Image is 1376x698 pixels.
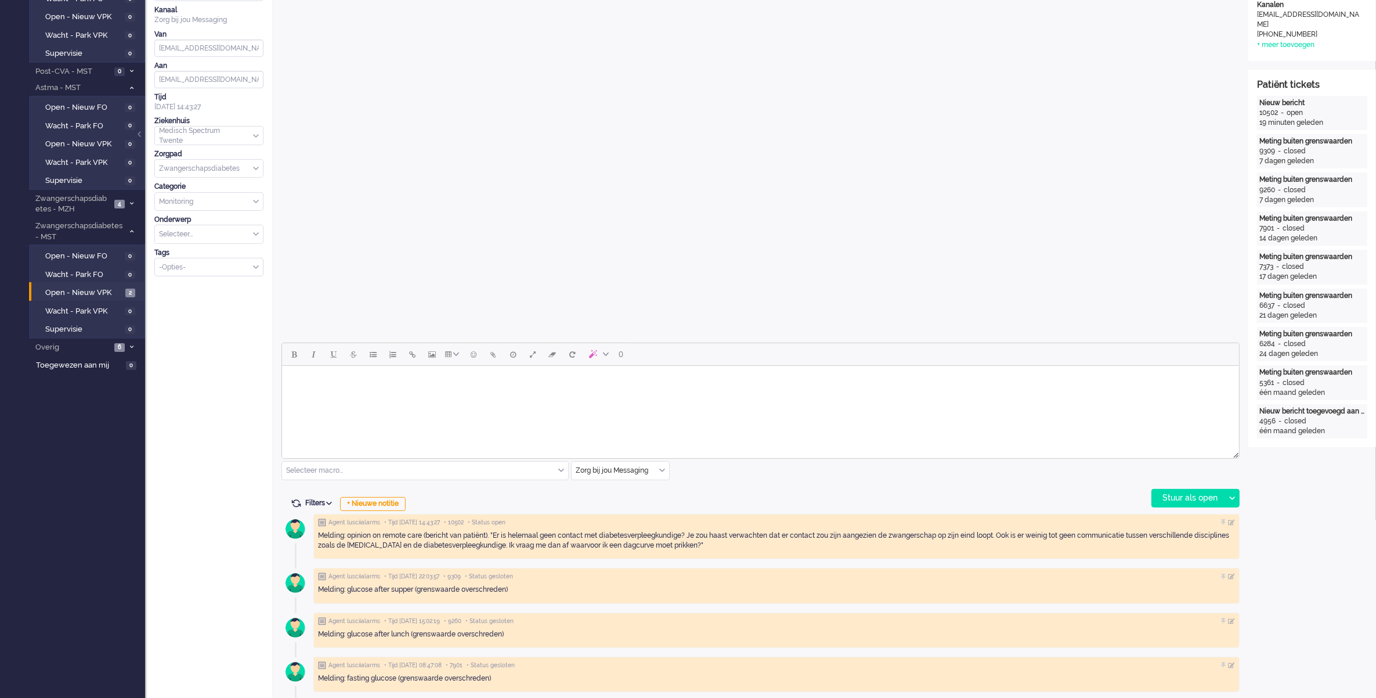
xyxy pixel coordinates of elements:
[363,344,383,364] button: Bullet list
[1278,108,1287,118] div: -
[1257,78,1367,92] div: Patiënt tickets
[1283,224,1305,233] div: closed
[1259,378,1274,388] div: 5361
[154,92,263,102] div: Tijd
[284,344,304,364] button: Bold
[154,182,263,192] div: Categorie
[1259,108,1278,118] div: 10502
[523,344,543,364] button: Fullscreen
[34,28,144,41] a: Wacht - Park VPK 0
[45,287,122,298] span: Open - Nieuw VPK
[125,31,135,40] span: 0
[1273,262,1282,272] div: -
[281,657,310,686] img: avatar
[582,344,613,364] button: AI
[154,30,263,39] div: Van
[1259,262,1273,272] div: 7373
[328,573,380,581] span: Agent lusciialarms
[154,92,263,112] div: [DATE] 14:43:27
[1259,156,1365,166] div: 7 dagen geleden
[1284,146,1306,156] div: closed
[1283,301,1305,311] div: closed
[318,519,326,527] img: ic_note_grey.svg
[154,5,263,15] div: Kanaal
[125,289,135,297] span: 2
[154,15,263,25] div: Zorg bij jou Messaging
[34,193,111,215] span: Zwangerschapsdiabetes - MZH
[467,661,515,670] span: • Status gesloten
[34,137,144,150] a: Open - Nieuw VPK 0
[1152,490,1225,507] div: Stuur als open
[483,344,503,364] button: Add attachment
[444,519,464,527] span: • 10502
[45,324,122,335] span: Supervisie
[34,100,144,113] a: Open - Nieuw FO 0
[34,66,111,77] span: Post-CVA - MST
[1229,448,1239,458] div: Resize
[1259,311,1365,321] div: 21 dagen geleden
[114,343,125,352] span: 6
[126,361,136,370] span: 0
[318,573,326,581] img: ic_note_grey.svg
[1257,10,1361,30] div: [EMAIL_ADDRESS][DOMAIN_NAME]
[45,48,122,59] span: Supervisie
[125,177,135,185] span: 0
[125,307,135,316] span: 0
[34,342,111,353] span: Overig
[45,102,122,113] span: Open - Nieuw FO
[328,617,380,625] span: Agent lusciialarms
[281,514,310,544] img: avatar
[125,159,135,167] span: 0
[1259,233,1365,243] div: 14 dagen geleden
[282,366,1239,448] iframe: Rich Text Area
[1274,224,1283,233] div: -
[281,569,310,598] img: avatar
[1283,378,1305,388] div: closed
[1259,388,1365,398] div: één maand geleden
[34,174,144,186] a: Supervisie 0
[1259,214,1365,224] div: Meting buiten grenswaarden
[281,613,310,642] img: avatar
[1282,262,1304,272] div: closed
[154,116,263,126] div: Ziekenhuis
[34,46,144,59] a: Supervisie 0
[1259,252,1365,262] div: Meting buiten grenswaarden
[34,119,144,132] a: Wacht - Park FO 0
[45,251,122,262] span: Open - Nieuw FO
[1257,40,1314,50] div: + meer toevoegen
[1259,136,1365,146] div: Meting buiten grenswaarden
[446,661,463,670] span: • 7901
[1259,224,1274,233] div: 7901
[125,122,135,131] span: 0
[1274,378,1283,388] div: -
[45,139,122,150] span: Open - Nieuw VPK
[45,12,122,23] span: Open - Nieuw VPK
[403,344,422,364] button: Insert/edit link
[1259,368,1365,377] div: Meting buiten grenswaarden
[503,344,523,364] button: Delay message
[45,157,122,168] span: Wacht - Park VPK
[36,360,122,371] span: Toegewezen aan mij
[1287,108,1303,118] div: open
[318,531,1235,551] div: Melding: opinion on remote care (bericht van patiënt). "Er is helemaal geen contact met diabetesv...
[328,519,380,527] span: Agent lusciialarms
[1259,118,1365,128] div: 19 minuten geleden
[1259,349,1365,359] div: 24 dagen geleden
[1275,339,1284,349] div: -
[318,617,326,625] img: ic_note_grey.svg
[318,585,1235,595] div: Melding: glucose after supper (grenswaarde overschreden)
[1259,406,1365,416] div: Nieuw bericht toegevoegd aan gesprek
[340,497,406,511] div: + Nieuwe notitie
[619,350,623,359] span: 0
[1259,185,1275,195] div: 9260
[384,661,442,670] span: • Tijd [DATE] 08:47:08
[34,268,144,280] a: Wacht - Park FO 0
[34,358,145,371] a: Toegewezen aan mij 0
[465,617,514,625] span: • Status gesloten
[318,629,1235,639] div: Melding: glucose after lunch (grenswaarde overschreden)
[45,30,122,41] span: Wacht - Park VPK
[34,322,144,335] a: Supervisie 0
[45,175,122,186] span: Supervisie
[114,67,125,76] span: 0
